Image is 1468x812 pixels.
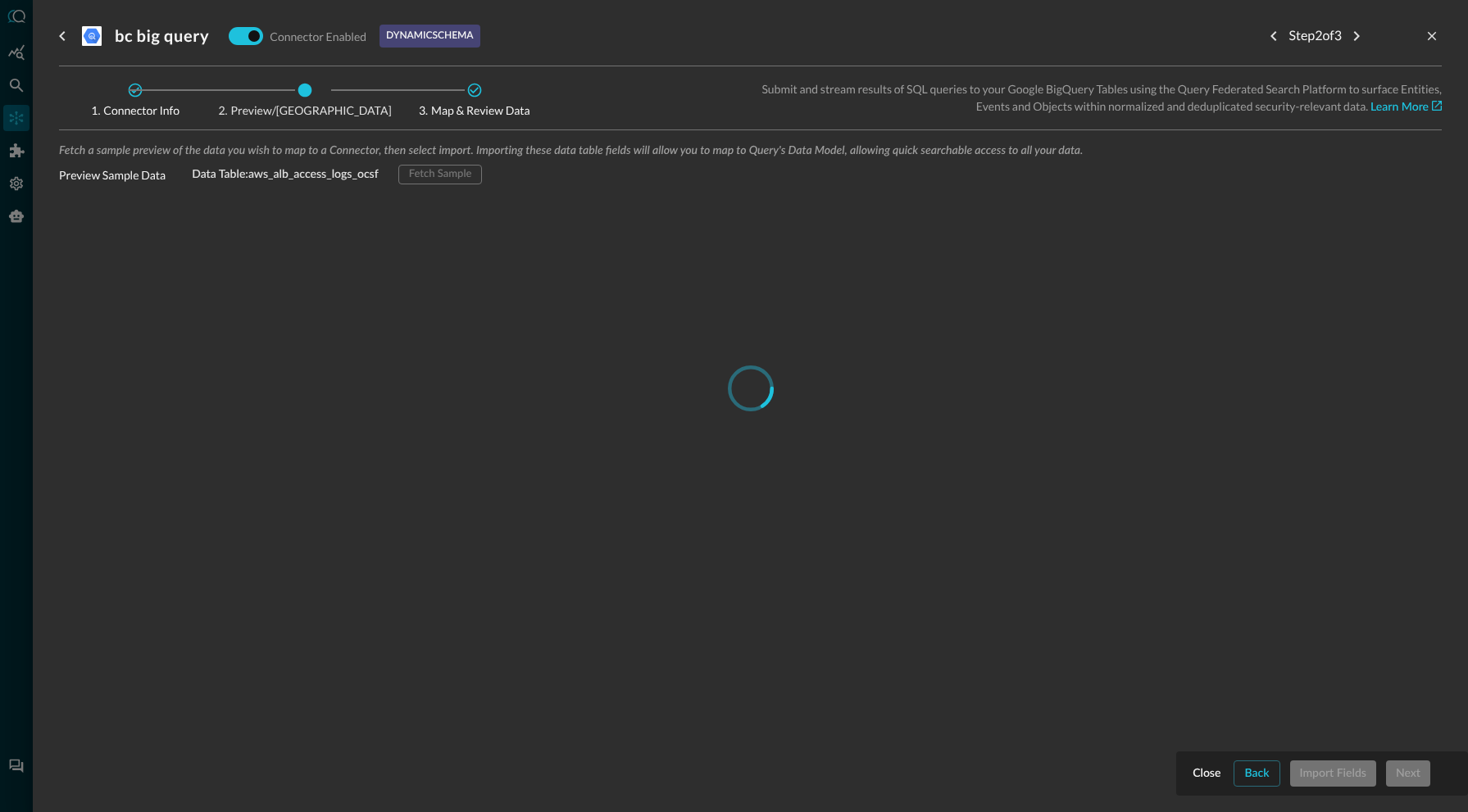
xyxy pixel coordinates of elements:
button: Next step [1343,23,1370,49]
p: Submit and stream results of SQL queries to your Google BigQuery Tables using the Query Federated... [752,80,1443,116]
span: Connector Info [66,105,205,116]
span: Map & Review Data [405,105,544,116]
span: Fetch a sample preview of the data you wish to map to a Connector, then select import. Importing ... [59,143,1442,158]
p: Connector Enabled [270,28,366,45]
button: go back [49,23,75,49]
p: dynamic schema [386,29,473,43]
span: Data Table: aws_alb_access_logs_ocsf [192,167,379,182]
button: close-drawer [1422,26,1442,46]
h3: bc big query [115,26,209,46]
svg: Google BigQuery [82,26,102,46]
div: Close [1193,764,1220,784]
a: Learn More [1370,102,1442,113]
button: Previous step [1261,23,1287,49]
span: Preview/[GEOGRAPHIC_DATA] [218,105,391,116]
div: Back [1244,764,1269,784]
p: Preview Sample Data [59,166,166,184]
p: Step 2 of 3 [1288,26,1342,46]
